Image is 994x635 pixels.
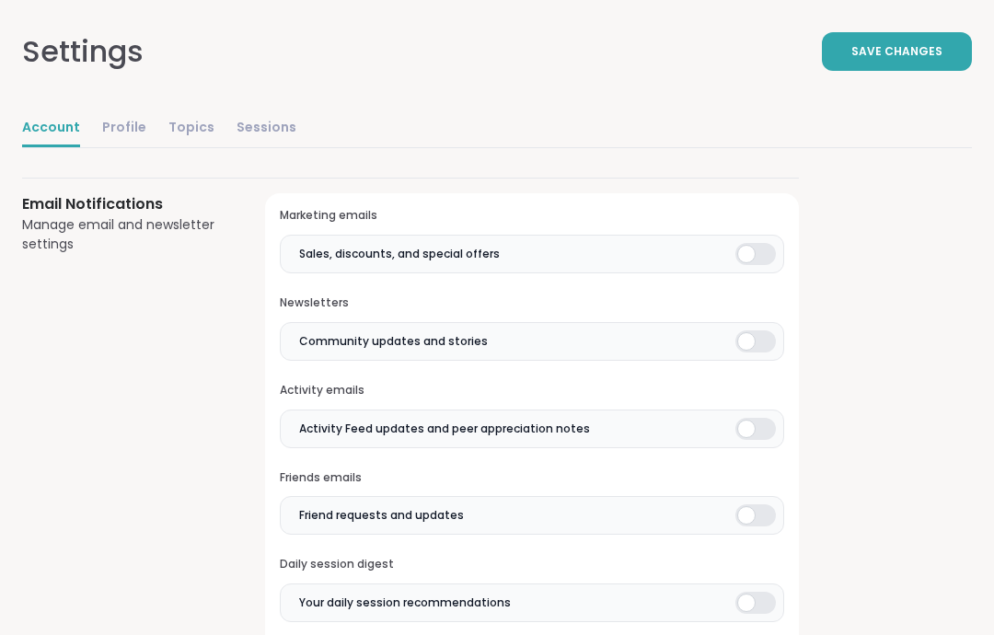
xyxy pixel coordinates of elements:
h3: Newsletters [280,296,784,312]
h3: Marketing emails [280,209,784,225]
a: Sessions [237,110,296,147]
span: Activity Feed updates and peer appreciation notes [299,421,590,438]
h3: Friends emails [280,471,784,487]
a: Account [22,110,80,147]
div: Settings [22,29,144,74]
span: Your daily session recommendations [299,595,511,612]
span: Sales, discounts, and special offers [299,247,500,263]
a: Profile [102,110,146,147]
div: Manage email and newsletter settings [22,216,221,255]
button: Save Changes [822,32,972,71]
a: Topics [168,110,214,147]
h3: Activity emails [280,384,784,399]
span: Friend requests and updates [299,508,464,525]
h3: Daily session digest [280,558,784,573]
span: Community updates and stories [299,334,488,351]
h3: Email Notifications [22,194,221,216]
span: Save Changes [851,43,942,60]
